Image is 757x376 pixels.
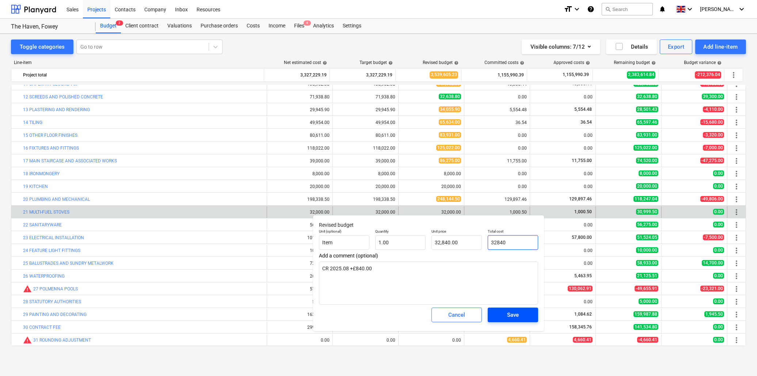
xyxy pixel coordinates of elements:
[695,71,721,78] span: -212,376.04
[636,132,658,138] span: 83,931.00
[387,61,393,65] span: help
[23,107,90,112] a: 13 PLASTERING AND RENDERING
[720,341,757,376] iframe: Chat Widget
[732,208,741,217] span: More actions
[439,119,461,125] span: 65,634.00
[488,229,538,235] p: Total cost
[713,183,724,189] span: 0.00
[376,120,395,125] div: 49,954.00
[163,19,196,33] a: Valuations
[423,60,459,65] div: Revised budget
[732,297,741,306] span: More actions
[574,312,593,317] span: 1,084.62
[637,337,658,343] span: -4,660.41
[376,184,395,189] div: 20,000.00
[373,146,395,151] div: 118,022.00
[554,60,590,65] div: Approved costs
[700,119,724,125] span: -15,680.00
[121,19,163,33] div: Client contract
[439,106,461,112] span: 34,055.90
[659,5,666,14] i: notifications
[375,229,426,235] p: Quantity
[533,171,593,176] div: 0.00
[431,229,482,235] p: Unit price
[732,182,741,191] span: More actions
[571,235,593,240] span: 57,800.00
[402,210,461,215] div: 32,000.00
[23,299,81,304] a: 28 STATUTORY AUTHORITIES
[484,60,524,65] div: Committed costs
[439,158,461,163] span: 86,275.00
[732,131,741,140] span: More actions
[564,5,572,14] i: format_size
[333,69,392,81] div: 3,327,229.19
[700,6,737,12] span: [PERSON_NAME]
[636,106,658,112] span: 28,501.43
[376,210,395,215] div: 32,000.00
[310,248,330,253] div: 10,000.00
[533,261,593,266] div: 0.00
[703,132,724,138] span: -3,320.00
[452,338,461,343] div: 0.00
[23,171,60,176] a: 18 IRONMONGERY
[11,23,87,31] div: The Haven, Fowey
[23,312,87,317] a: 29 PAINTING AND DECORATING
[338,19,366,33] div: Settings
[572,5,581,14] i: keyboard_arrow_down
[533,94,593,99] div: 0.00
[290,19,309,33] a: Files4
[310,133,330,138] div: 80,611.00
[488,308,538,322] button: Save
[196,19,242,33] a: Purchase orders
[732,169,741,178] span: More actions
[376,94,395,99] div: 71,938.80
[713,273,724,279] span: 0.00
[319,221,538,229] p: Revised budget
[732,259,741,268] span: More actions
[636,222,658,228] span: 56,275.00
[467,158,527,163] div: 11,755.00
[636,183,658,189] span: 20,000.00
[732,93,741,101] span: More actions
[634,324,658,330] span: 141,534.80
[568,196,593,202] span: 129,897.46
[713,222,724,228] span: 0.00
[703,42,738,52] div: Add line-item
[430,71,458,78] span: 3,539,605.23
[627,71,655,78] span: 2,383,614.84
[23,274,65,279] a: 26 WATERPROOFING
[436,196,461,202] span: 248,144.50
[11,60,265,65] div: Line-item
[703,106,724,112] span: -4,110.00
[467,107,527,112] div: 5,554.48
[573,337,593,343] span: 4,660.41
[684,60,722,65] div: Budget variance
[568,324,593,330] span: 158,345.76
[304,20,311,26] span: 4
[376,107,395,112] div: 29,945.90
[96,19,121,33] div: Budget
[533,248,593,253] div: 0.00
[467,197,527,202] div: 129,897.46
[376,158,395,163] div: 39,000.00
[310,94,330,99] div: 71,938.80
[307,146,330,151] div: 118,022.00
[464,69,524,81] div: 1,155,990.39
[685,5,694,14] i: keyboard_arrow_down
[533,146,593,151] div: 0.00
[309,19,338,33] div: Analytics
[23,235,84,240] a: 23 ELECTRICAL INSTALLATION
[636,209,658,215] span: 30,999.50
[264,19,290,33] a: Income
[636,247,658,253] span: 10,000.00
[574,209,593,214] span: 1,000.50
[23,184,48,189] a: 19 KITCHEN
[33,338,91,343] a: 31 ROUNDING ADJUSTMENT
[467,133,527,138] div: 0.00
[606,40,657,54] button: Details
[310,184,330,189] div: 20,000.00
[467,120,527,125] div: 36.54
[713,337,724,343] span: 0.00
